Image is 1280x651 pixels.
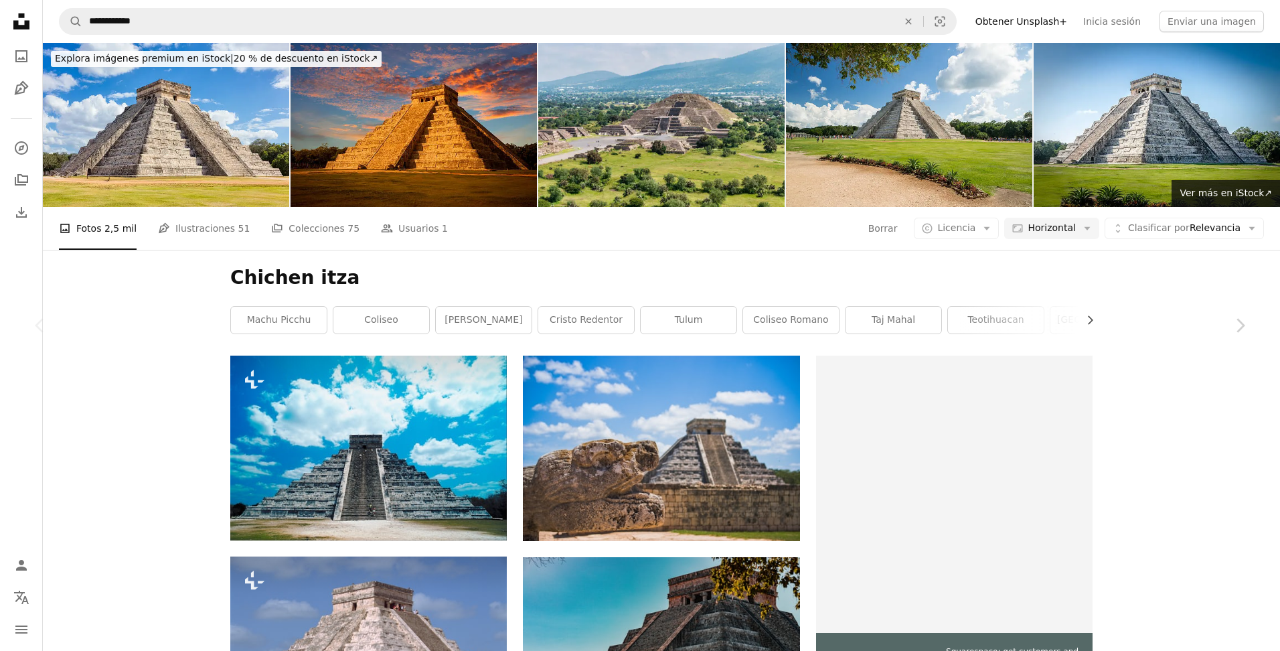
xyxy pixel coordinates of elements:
a: Cristo Redentor [538,307,634,334]
a: Una pirámide muy alta con un fondo de cielo [230,442,507,454]
a: Coliseo Romano [743,307,839,334]
span: 75 [347,221,359,236]
img: Una pirámide muy alta con un fondo de cielo [230,356,507,540]
button: Buscar en Unsplash [60,9,82,34]
span: 51 [238,221,250,236]
span: Clasificar por [1128,222,1190,233]
a: Siguiente [1200,261,1280,390]
a: Explorar [8,135,35,161]
button: Menú [8,616,35,643]
a: Fotos [8,43,35,70]
img: fotografía emblemática de Chichén Itzá, México [523,356,799,541]
a: Taj Mahal [846,307,941,334]
button: desplazar lista a la derecha [1078,307,1093,334]
span: Ver más en iStock ↗ [1180,188,1272,198]
button: Idioma [8,584,35,611]
button: Búsqueda visual [924,9,956,34]
form: Encuentra imágenes en todo el sitio [59,8,957,35]
img: De Kukulkán/El Castillo, las pirámides Mayas Chichen Itza, México [43,43,289,207]
a: [GEOGRAPHIC_DATA] [1050,307,1146,334]
img: Antiguas pirámides de Teotihuacan y las ruinas de la ciudad de México [538,43,785,207]
a: tulum [641,307,736,334]
a: Explora imágenes premium en iStock|20 % de descuento en iStock↗ [43,43,390,75]
a: Coliseo [333,307,429,334]
button: Enviar una imagen [1159,11,1264,32]
img: Chichén itzá-Yucatán, México [786,43,1032,207]
img: Pirámide del Templo Maya de Kukulkán - Chichén Itzá, Yucatán, México [1034,43,1280,207]
a: Usuarios 1 [381,207,448,250]
button: Borrar [868,218,898,239]
a: Ver más en iStock↗ [1172,180,1280,207]
button: Clasificar porRelevancia [1105,218,1264,239]
a: fotografía emblemática de Chichén Itzá, México [523,442,799,454]
a: Inicia sesión [1075,11,1149,32]
a: Colecciones 75 [271,207,359,250]
a: Iniciar sesión / Registrarse [8,552,35,579]
a: Machu Picchu [231,307,327,334]
img: El Castillo (templo de Kukulkán) de Chichen Itza al atardecer, México [291,43,537,207]
button: Horizontal [1004,218,1099,239]
a: Colecciones [8,167,35,194]
a: Ilustraciones 51 [158,207,250,250]
a: Ilustraciones [8,75,35,102]
span: Relevancia [1128,222,1241,235]
a: Historial de descargas [8,199,35,226]
a: Obtener Unsplash+ [967,11,1075,32]
span: 1 [442,221,448,236]
a: [PERSON_NAME] [436,307,532,334]
span: Explora imágenes premium en iStock | [55,53,234,64]
button: Borrar [894,9,923,34]
button: Licencia [914,218,999,239]
h1: Chichen itza [230,266,1093,290]
a: Teotihuacan [948,307,1044,334]
span: Licencia [937,222,975,233]
span: 20 % de descuento en iStock ↗ [55,53,378,64]
span: Horizontal [1028,222,1075,235]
